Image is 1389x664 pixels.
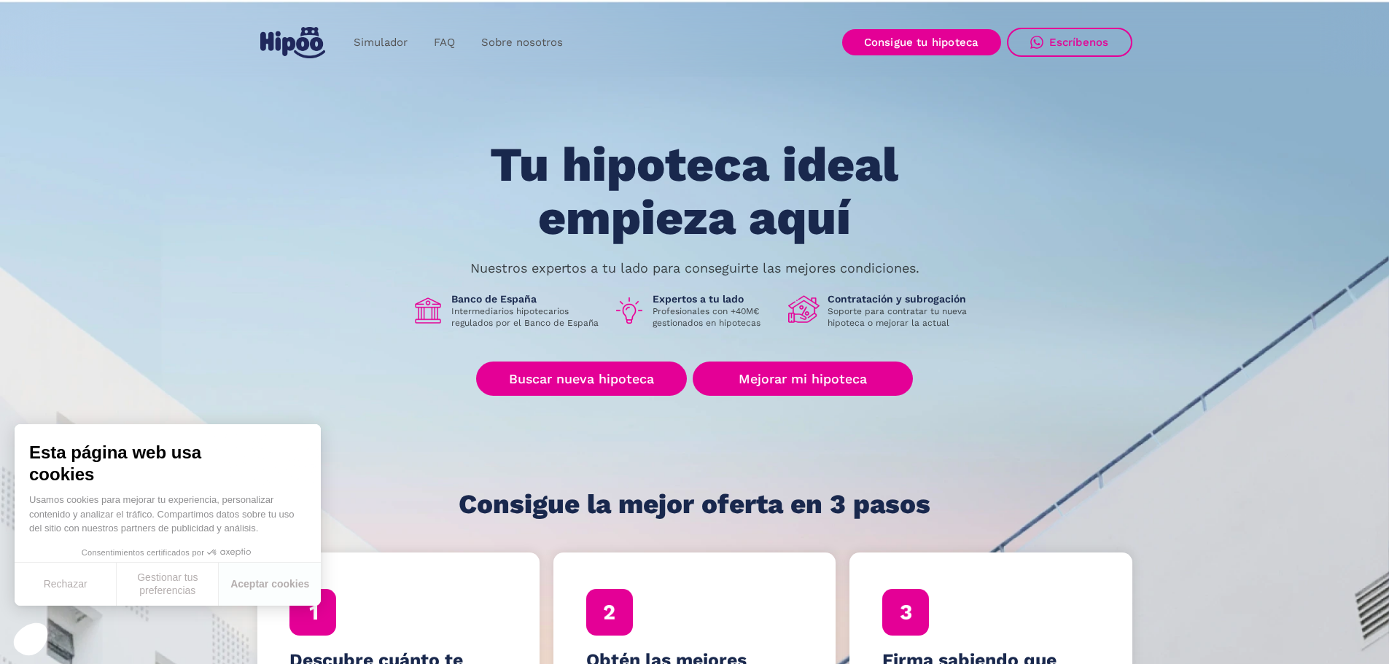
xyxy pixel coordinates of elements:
a: FAQ [421,28,468,57]
a: Simulador [341,28,421,57]
p: Soporte para contratar tu nueva hipoteca o mejorar la actual [828,305,978,329]
a: Buscar nueva hipoteca [476,362,687,396]
a: home [257,21,329,64]
p: Profesionales con +40M€ gestionados en hipotecas [653,305,777,329]
h1: Expertos a tu lado [653,292,777,305]
h1: Tu hipoteca ideal empieza aquí [418,138,970,244]
p: Nuestros expertos a tu lado para conseguirte las mejores condiciones. [470,262,919,274]
a: Mejorar mi hipoteca [693,362,912,396]
a: Sobre nosotros [468,28,576,57]
p: Intermediarios hipotecarios regulados por el Banco de España [451,305,602,329]
a: Escríbenos [1007,28,1132,57]
h1: Contratación y subrogación [828,292,978,305]
h1: Banco de España [451,292,602,305]
h1: Consigue la mejor oferta en 3 pasos [459,490,930,519]
a: Consigue tu hipoteca [842,29,1001,55]
div: Escríbenos [1049,36,1109,49]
